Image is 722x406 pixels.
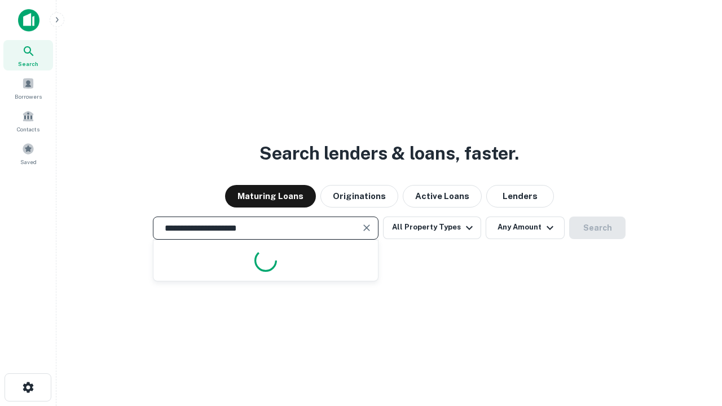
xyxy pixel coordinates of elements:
[20,157,37,166] span: Saved
[3,105,53,136] a: Contacts
[486,185,554,208] button: Lenders
[666,280,722,334] iframe: Chat Widget
[403,185,482,208] button: Active Loans
[225,185,316,208] button: Maturing Loans
[383,217,481,239] button: All Property Types
[15,92,42,101] span: Borrowers
[259,140,519,167] h3: Search lenders & loans, faster.
[17,125,39,134] span: Contacts
[359,220,375,236] button: Clear
[320,185,398,208] button: Originations
[3,73,53,103] a: Borrowers
[3,40,53,70] a: Search
[18,59,38,68] span: Search
[3,138,53,169] a: Saved
[18,9,39,32] img: capitalize-icon.png
[486,217,565,239] button: Any Amount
